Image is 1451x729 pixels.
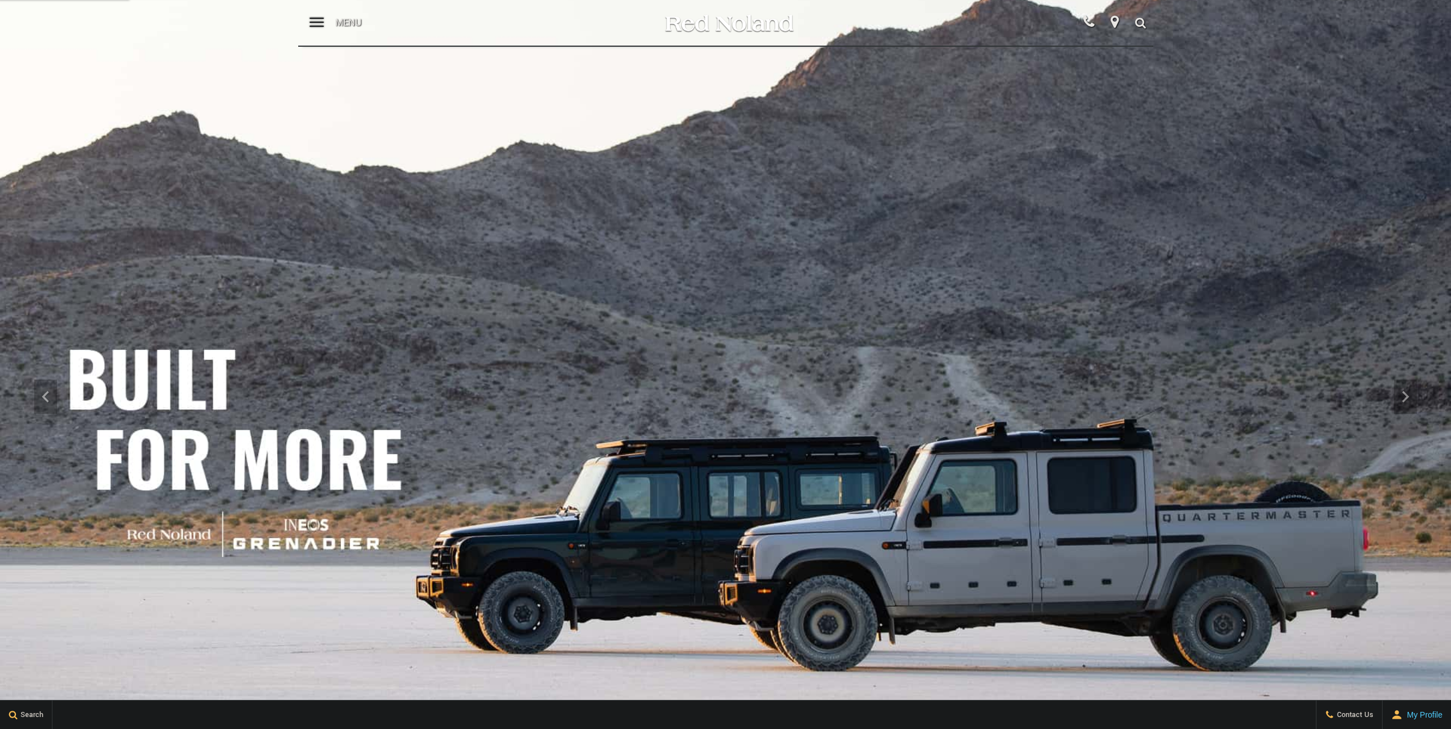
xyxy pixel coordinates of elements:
div: Previous [34,380,57,414]
span: Contact Us [1334,710,1373,720]
div: Next [1394,380,1417,414]
img: Red Noland Auto Group [663,13,794,33]
button: Open user profile menu [1383,701,1451,729]
span: Search [18,710,43,720]
span: My Profile [1403,710,1442,719]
